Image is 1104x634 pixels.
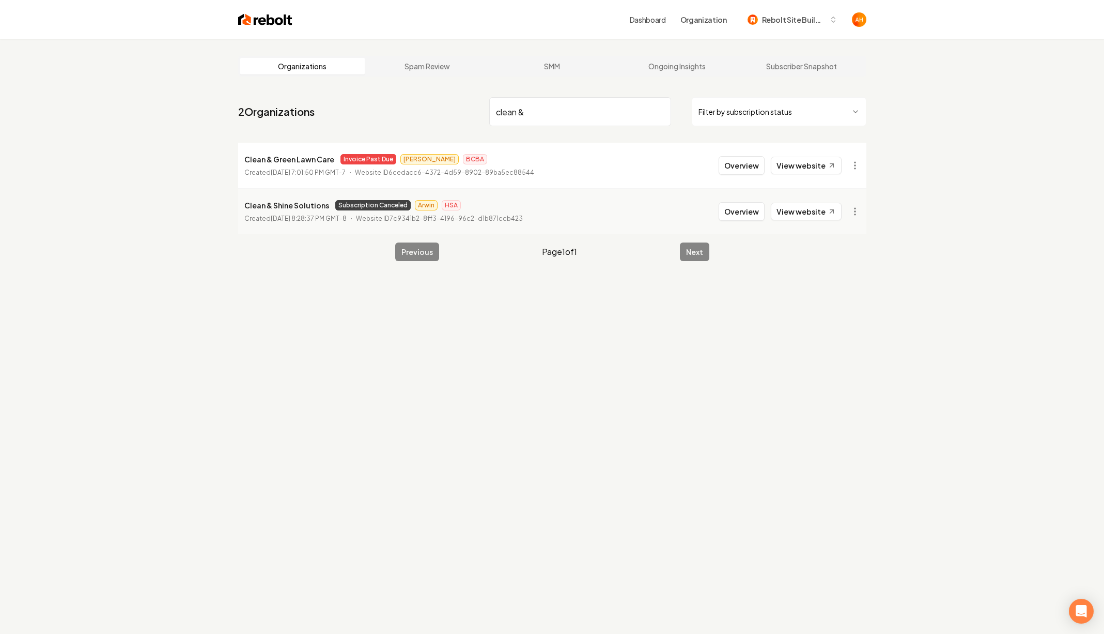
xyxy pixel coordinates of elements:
[365,58,490,74] a: Spam Review
[490,58,615,74] a: SMM
[614,58,739,74] a: Ongoing Insights
[244,199,329,212] p: Clean & Shine Solutions
[238,12,292,27] img: Rebolt Logo
[674,10,733,29] button: Organization
[542,246,577,258] span: Page 1 of 1
[762,14,825,25] span: Rebolt Site Builder
[719,202,765,221] button: Overview
[244,168,346,178] p: Created
[719,156,765,175] button: Overview
[238,104,315,119] a: 2Organizations
[355,168,534,178] p: Website ID 6cedacc6-4372-4d59-8902-89ba5ec88544
[852,12,866,27] img: Anthony Hurgoi
[748,14,758,25] img: Rebolt Site Builder
[739,58,864,74] a: Subscriber Snapshot
[771,157,842,174] a: View website
[442,200,461,210] span: HSA
[335,200,411,210] span: Subscription Canceled
[400,154,459,164] span: [PERSON_NAME]
[271,215,347,222] time: [DATE] 8:28:37 PM GMT-8
[340,154,396,164] span: Invoice Past Due
[1069,599,1094,624] div: Open Intercom Messenger
[630,14,666,25] a: Dashboard
[244,153,334,165] p: Clean & Green Lawn Care
[463,154,487,164] span: BCBA
[356,214,523,224] p: Website ID 7c9341b2-8ff3-4196-96c2-d1b871ccb423
[771,203,842,220] a: View website
[415,200,438,210] span: Arwin
[240,58,365,74] a: Organizations
[271,169,346,176] time: [DATE] 7:01:50 PM GMT-7
[244,214,347,224] p: Created
[489,97,671,126] input: Search by name or ID
[852,12,866,27] button: Open user button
